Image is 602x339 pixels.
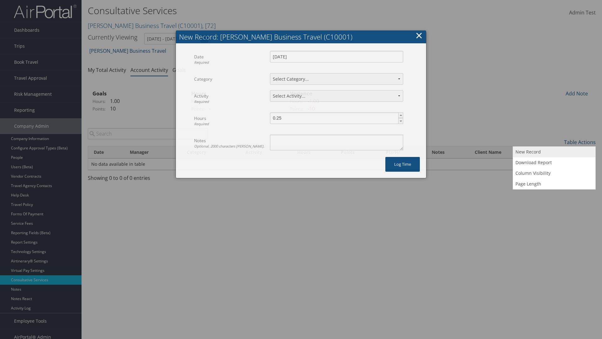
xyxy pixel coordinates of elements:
label: Category [194,73,265,85]
button: Log time [385,157,420,172]
a: Download Report [513,157,595,168]
label: Date [194,51,265,68]
span: ▼ [399,119,404,124]
div: New Record: [PERSON_NAME] Business Travel (C10001) [179,32,426,42]
div: Required [194,121,265,127]
div: Required [194,60,265,65]
a: Column Visibility [513,168,595,179]
div: Optional. 2000 characters [PERSON_NAME]. [194,144,265,149]
button: × [415,29,423,42]
label: Hours [194,112,265,130]
a: New Record [513,147,595,157]
span: ▲ [399,113,404,118]
a: Page Length [513,179,595,189]
div: Required [194,99,265,105]
a: ▼ [398,118,403,124]
a: ▲ [398,112,403,118]
label: Activity [194,90,265,107]
label: Notes [194,135,265,152]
